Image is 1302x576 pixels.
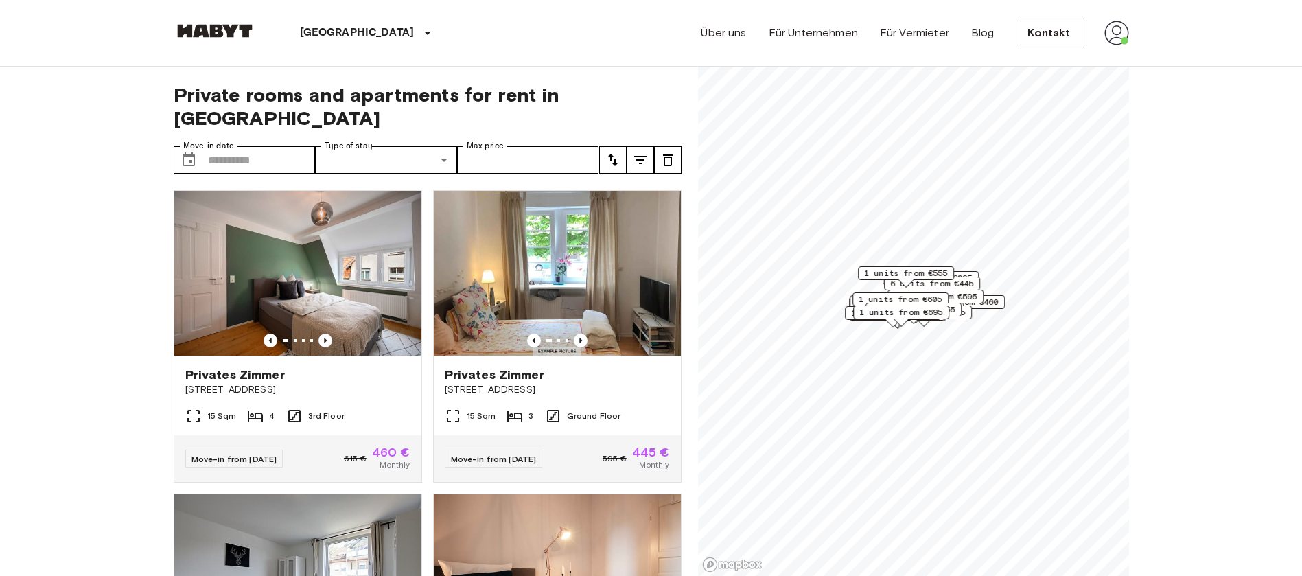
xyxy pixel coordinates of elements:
a: Kontakt [1016,19,1082,47]
img: Habyt [174,24,256,38]
span: Ground Floor [567,410,621,422]
div: Map marker [887,290,984,311]
span: Move-in from [DATE] [191,454,277,464]
a: Mapbox logo [702,557,763,573]
label: Type of stay [325,140,373,152]
span: Privates Zimmer [445,367,544,383]
a: Marketing picture of unit DE-09-014-003-02HFPrevious imagePrevious imagePrivates Zimmer[STREET_AD... [174,190,422,483]
span: Privates Zimmer [185,367,285,383]
label: Max price [467,140,504,152]
span: 615 € [344,452,367,465]
div: Map marker [909,295,1005,316]
p: [GEOGRAPHIC_DATA] [300,25,415,41]
a: Über uns [701,25,746,41]
span: Private rooms and apartments for rent in [GEOGRAPHIC_DATA] [174,83,682,130]
a: Blog [971,25,995,41]
a: Für Vermieter [880,25,949,41]
span: 460 € [372,446,410,459]
button: tune [627,146,654,174]
span: 15 Sqm [207,410,237,422]
div: Map marker [852,292,949,314]
span: Move-in from [DATE] [451,454,537,464]
span: Monthly [380,459,410,471]
img: Marketing picture of unit DE-09-014-003-02HF [174,191,421,356]
span: 1 units from €555 [864,267,948,279]
button: Previous image [318,334,332,347]
button: Choose date [175,146,202,174]
a: Für Unternehmen [769,25,858,41]
span: [STREET_ADDRESS] [445,383,670,397]
span: 6 units from €445 [890,277,974,290]
div: Map marker [858,266,954,288]
span: 1 units from €555 [872,303,955,316]
span: 2 units from €435 [882,306,966,319]
img: avatar [1104,21,1129,45]
label: Move-in date [183,140,234,152]
div: Map marker [853,306,949,327]
span: 3 [528,410,533,422]
div: Map marker [884,277,980,298]
span: 445 € [632,446,670,459]
button: Previous image [527,334,541,347]
span: 1 units from €665 [851,307,935,319]
span: 15 Sqm [467,410,496,422]
div: Map marker [849,297,945,318]
span: 9 units from €395 [889,272,973,284]
div: Map marker [845,306,941,327]
button: tune [599,146,627,174]
button: tune [654,146,682,174]
span: 595 € [603,452,627,465]
div: Map marker [876,306,972,327]
span: Monthly [639,459,669,471]
span: 2 units from €595 [894,290,977,303]
img: Marketing picture of unit DE-09-012-002-03HF [434,191,681,356]
button: Previous image [574,334,588,347]
div: Map marker [865,303,962,324]
a: Marketing picture of unit DE-09-012-002-03HFPrevious imagePrevious imagePrivates Zimmer[STREET_AD... [433,190,682,483]
span: 1 units from €460 [915,296,999,308]
div: Map marker [883,271,979,292]
span: 4 [269,410,275,422]
span: [STREET_ADDRESS] [185,383,410,397]
button: Previous image [264,334,277,347]
span: 1 units from €605 [859,293,942,306]
span: 1 units from €695 [859,306,943,319]
div: Map marker [850,295,946,316]
span: 3rd Floor [308,410,345,422]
